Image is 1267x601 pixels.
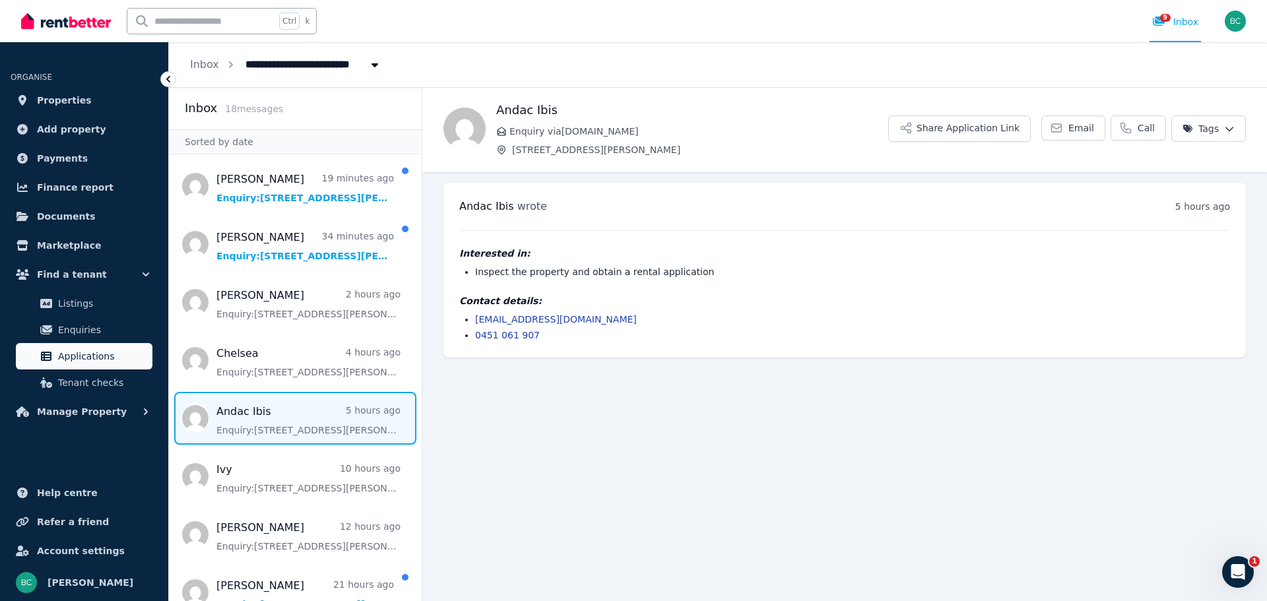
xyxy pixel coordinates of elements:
[1171,115,1246,142] button: Tags
[512,143,888,156] span: [STREET_ADDRESS][PERSON_NAME]
[37,179,114,195] span: Finance report
[305,16,309,26] span: k
[216,520,401,553] a: [PERSON_NAME]12 hours agoEnquiry:[STREET_ADDRESS][PERSON_NAME].
[21,11,111,31] img: RentBetter
[37,485,98,501] span: Help centre
[16,317,152,343] a: Enquiries
[225,104,283,114] span: 18 message s
[37,150,88,166] span: Payments
[37,543,125,559] span: Account settings
[517,200,547,212] span: wrote
[58,348,147,364] span: Applications
[279,13,300,30] span: Ctrl
[216,462,401,495] a: Ivy10 hours agoEnquiry:[STREET_ADDRESS][PERSON_NAME].
[1225,11,1246,32] img: Brett Cumming
[16,369,152,396] a: Tenant checks
[11,87,158,113] a: Properties
[1175,201,1230,212] time: 5 hours ago
[1068,121,1094,135] span: Email
[169,42,403,87] nav: Breadcrumb
[48,575,133,590] span: [PERSON_NAME]
[496,101,888,119] h1: Andac Ibis
[16,572,37,593] img: Brett Cumming
[190,58,219,71] a: Inbox
[509,125,888,138] span: Enquiry via [DOMAIN_NAME]
[216,404,401,437] a: Andac Ibis5 hours agoEnquiry:[STREET_ADDRESS][PERSON_NAME].
[185,99,217,117] h2: Inbox
[1152,15,1198,28] div: Inbox
[216,230,394,263] a: [PERSON_NAME]34 minutes agoEnquiry:[STREET_ADDRESS][PERSON_NAME].
[475,265,1230,278] li: Inspect the property and obtain a rental application
[443,108,486,150] img: Andac Ibis
[475,330,540,340] a: 0451 061 907
[58,296,147,311] span: Listings
[11,145,158,172] a: Payments
[16,343,152,369] a: Applications
[1041,115,1105,141] a: Email
[11,398,158,425] button: Manage Property
[888,115,1031,142] button: Share Application Link
[11,174,158,201] a: Finance report
[216,288,401,321] a: [PERSON_NAME]2 hours agoEnquiry:[STREET_ADDRESS][PERSON_NAME].
[1222,556,1254,588] iframe: Intercom live chat
[459,247,1230,260] h4: Interested in:
[11,116,158,142] a: Add property
[1111,115,1166,141] a: Call
[169,129,422,154] div: Sorted by date
[11,261,158,288] button: Find a tenant
[11,480,158,506] a: Help centre
[58,322,147,338] span: Enquiries
[459,294,1230,307] h4: Contact details:
[37,208,96,224] span: Documents
[1249,556,1260,567] span: 1
[11,232,158,259] a: Marketplace
[37,404,127,420] span: Manage Property
[37,514,109,530] span: Refer a friend
[1160,14,1171,22] span: 9
[216,346,401,379] a: Chelsea4 hours agoEnquiry:[STREET_ADDRESS][PERSON_NAME].
[11,203,158,230] a: Documents
[216,172,394,205] a: [PERSON_NAME]19 minutes agoEnquiry:[STREET_ADDRESS][PERSON_NAME].
[37,92,92,108] span: Properties
[16,290,152,317] a: Listings
[11,538,158,564] a: Account settings
[475,314,637,325] a: [EMAIL_ADDRESS][DOMAIN_NAME]
[1183,122,1219,135] span: Tags
[58,375,147,391] span: Tenant checks
[37,267,107,282] span: Find a tenant
[37,237,101,253] span: Marketplace
[1138,121,1155,135] span: Call
[37,121,106,137] span: Add property
[11,509,158,535] a: Refer a friend
[11,73,52,82] span: ORGANISE
[459,200,514,212] span: Andac Ibis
